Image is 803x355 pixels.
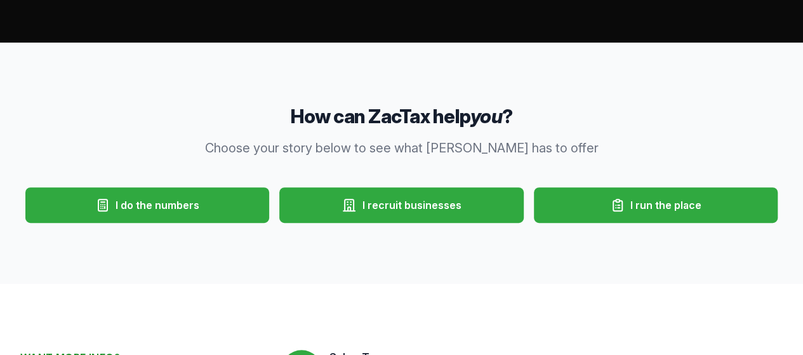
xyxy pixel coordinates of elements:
span: I recruit businesses [362,198,461,213]
h3: How can ZacTax help ? [20,104,783,129]
span: I run the place [630,198,701,213]
span: I do the numbers [116,198,199,213]
button: I do the numbers [25,187,269,223]
button: I run the place [534,187,778,223]
button: I recruit businesses [279,187,523,223]
p: Choose your story below to see what [PERSON_NAME] has to offer [158,139,646,157]
em: you [470,105,502,128]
